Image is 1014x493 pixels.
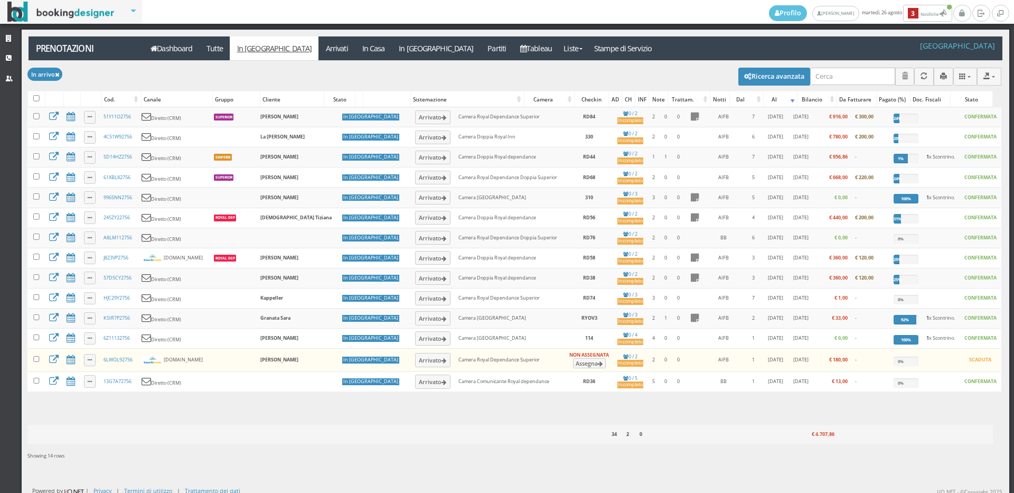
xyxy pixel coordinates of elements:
td: 2 [647,127,660,147]
td: Camera [GEOGRAPHIC_DATA] [455,188,565,208]
td: AIFB [703,248,744,268]
b: € 0,00 [834,194,848,201]
div: Da Fatturare [837,92,876,107]
b: [DEMOGRAPHIC_DATA] Tiziana [260,214,332,221]
td: 2 [647,107,660,127]
b: 330 [585,133,593,140]
b: CONFERMATA [964,234,997,241]
td: 2 [744,308,763,328]
b: CONFERMATA [964,214,997,221]
a: In Casa [355,36,392,60]
a: A8LM112756 [104,234,132,241]
div: 0% [894,234,908,244]
td: x Scontrino. [922,308,960,328]
td: 0 [672,248,686,268]
a: Prenotazioni [29,36,138,60]
b: [PERSON_NAME] [260,254,298,261]
a: 0 / 3Incompleto [617,311,643,325]
div: CH [622,92,635,107]
td: Camera Royal Dependance Doppia Superior [455,168,565,188]
div: In [GEOGRAPHIC_DATA] [342,114,399,120]
b: RD74 [583,294,595,301]
td: x Scontrino. [922,188,960,208]
td: 0 [660,288,672,308]
td: Diretto (CRM) [138,228,209,248]
b: RD58 [583,254,595,261]
b: Royal Dep [215,215,235,220]
a: 0 / 2Incompleto [617,250,643,265]
a: Dashboard [144,36,200,60]
a: 0 / 2Incompleto [617,353,643,367]
div: Pagato (%) [877,92,910,107]
b: CONFERMATA [964,254,997,261]
div: Bilancio [797,92,837,107]
a: J823VP2756 [104,254,128,261]
div: In [GEOGRAPHIC_DATA] [342,235,399,241]
a: 0 / 4Incompleto [617,331,643,346]
a: 0 / 2Incompleto [617,271,643,285]
td: BB [703,228,744,248]
a: 245ZY22756 [104,214,130,221]
a: Liste [559,36,587,60]
b: € 220,00 [855,174,874,181]
td: AIFB [703,107,744,127]
img: bianchihotels.svg [142,254,164,262]
a: 13G7A72756 [104,378,132,385]
a: Tableau [513,36,559,60]
div: AD [609,92,622,107]
td: [DATE] [763,268,789,288]
button: Arrivato [415,251,450,265]
td: - [851,308,889,328]
b: CONFERMATA [964,174,997,181]
b: [PERSON_NAME] [260,194,298,201]
a: 51Y11O2756 [104,113,131,120]
b: CONFERMATA [964,314,997,321]
td: [DATE] [763,107,789,127]
div: 20% [894,134,899,143]
td: 0 [672,127,686,147]
div: Canale [142,92,212,107]
div: Trattam. [668,92,710,107]
b: € 780,00 [829,133,848,140]
b: CONFERMATA [964,294,997,301]
td: 5 [744,168,763,188]
a: 6Z11132756 [104,334,130,341]
a: 0 / 3Incompleto [617,190,643,204]
b: € 440,00 [829,214,848,221]
td: [DATE] [763,248,789,268]
b: € 668,00 [829,174,848,181]
div: Stato [324,92,355,107]
td: AIFB [703,168,744,188]
input: Cerca [810,68,895,85]
td: [DATE] [789,147,813,168]
b: 1 [926,153,929,160]
button: Arrivato [415,331,450,345]
a: 0 / 2Incompleto [617,130,643,144]
b: € 360,00 [829,254,848,261]
div: Cliente [260,92,324,107]
a: Superior [213,113,234,120]
button: Arrivato [415,211,450,225]
td: Camera Doppia Royal dependance [455,248,565,268]
td: AIFB [703,127,744,147]
td: 7 [744,107,763,127]
td: 3 [744,248,763,268]
a: Arrivati [318,36,355,60]
div: Incompleto [617,137,643,144]
td: Diretto (CRM) [138,268,209,288]
div: In [GEOGRAPHIC_DATA] [342,255,399,262]
div: Camera [524,92,574,107]
b: La [PERSON_NAME] [260,133,305,140]
a: 4C51W92756 [104,133,132,140]
div: Incompleto [617,238,643,245]
b: RD68 [583,174,595,181]
button: In arrivo [27,68,62,81]
a: Royal Dep [213,254,237,261]
td: AIFB [703,288,744,308]
td: [DATE] [789,308,813,328]
td: Diretto (CRM) [138,208,209,228]
button: Arrivato [415,171,450,184]
div: Dal [730,92,763,107]
td: 3 [647,288,660,308]
td: Camera Doppia Royal dependance [455,208,565,228]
